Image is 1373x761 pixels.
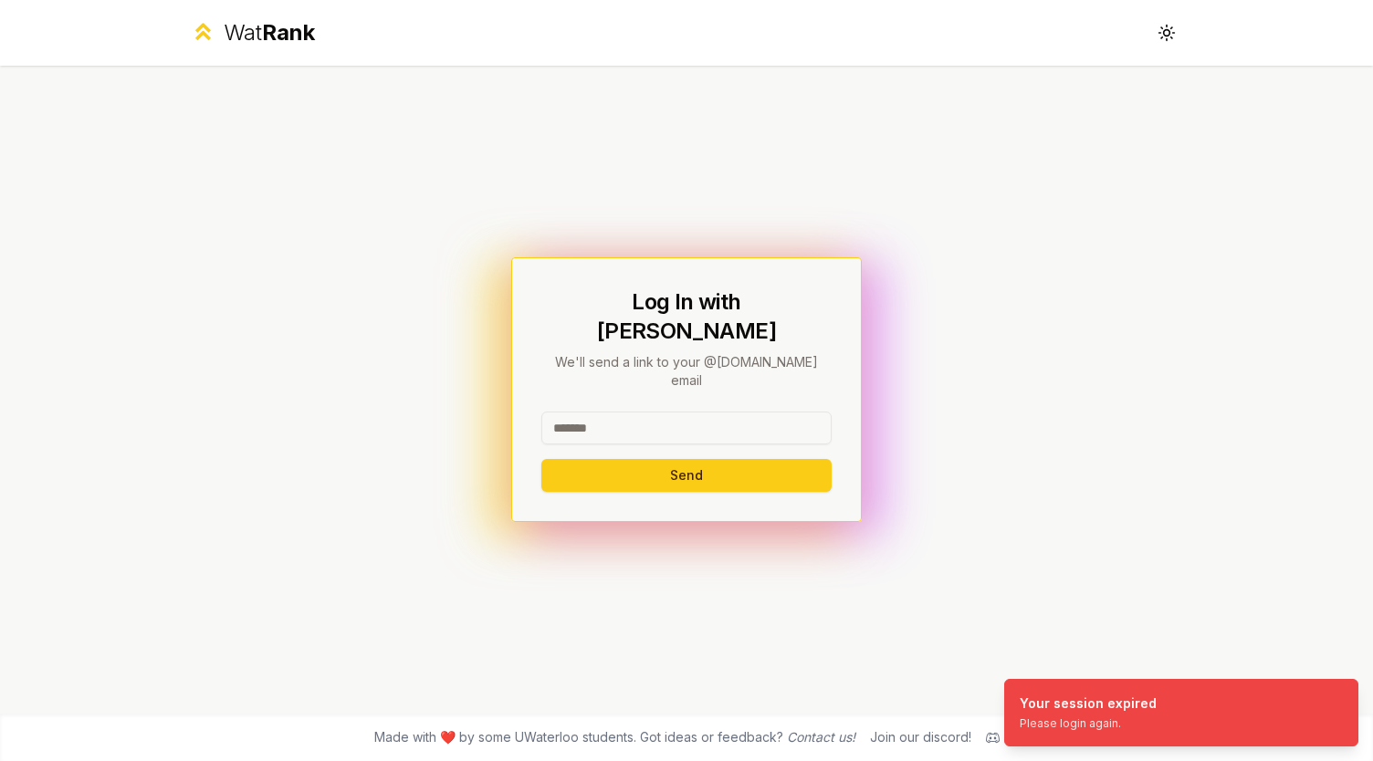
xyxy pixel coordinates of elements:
[224,18,315,47] div: Wat
[374,728,855,746] span: Made with ❤️ by some UWaterloo students. Got ideas or feedback?
[541,353,832,390] p: We'll send a link to your @[DOMAIN_NAME] email
[541,459,832,492] button: Send
[870,728,971,746] div: Join our discord!
[787,729,855,745] a: Contact us!
[1020,694,1157,713] div: Your session expired
[541,287,832,346] h1: Log In with [PERSON_NAME]
[190,18,315,47] a: WatRank
[1020,716,1157,731] div: Please login again.
[262,19,315,46] span: Rank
